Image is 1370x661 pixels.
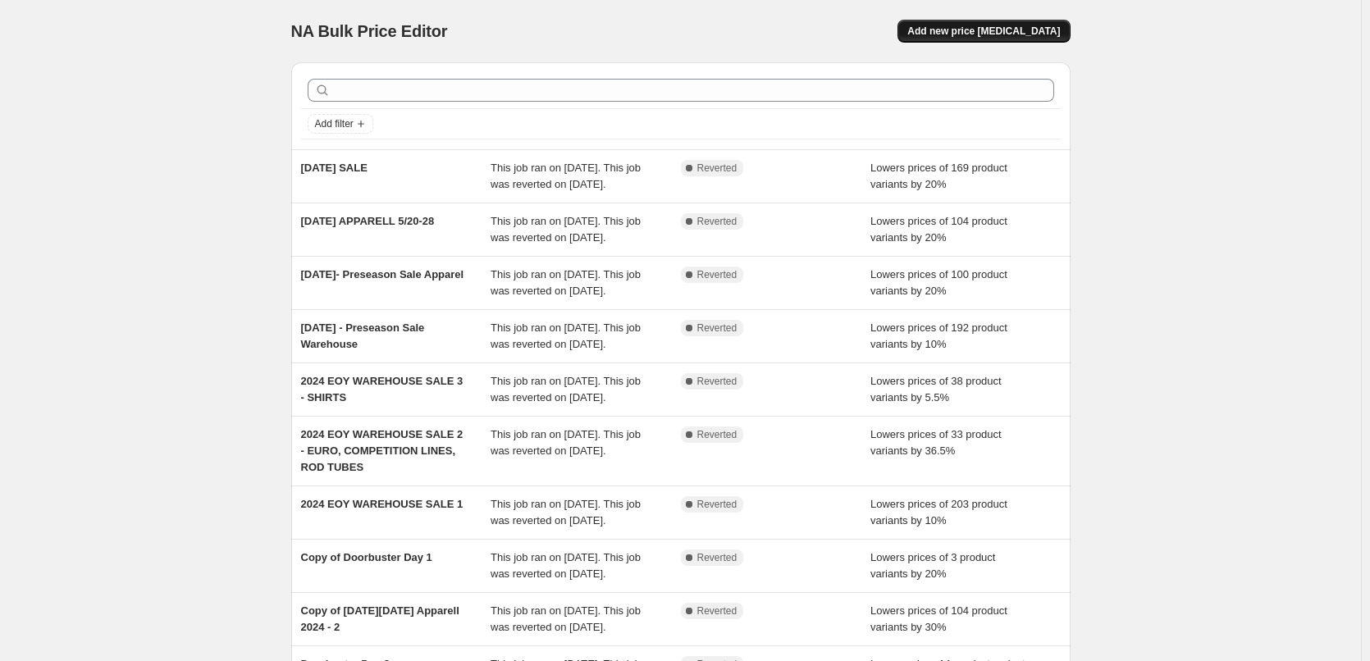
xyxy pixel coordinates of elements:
[301,162,368,174] span: [DATE] SALE
[697,375,738,388] span: Reverted
[870,321,1007,350] span: Lowers prices of 192 product variants by 10%
[870,551,995,580] span: Lowers prices of 3 product variants by 20%
[870,162,1007,190] span: Lowers prices of 169 product variants by 20%
[491,321,641,350] span: This job ran on [DATE]. This job was reverted on [DATE].
[308,114,373,134] button: Add filter
[491,551,641,580] span: This job ran on [DATE]. This job was reverted on [DATE].
[870,215,1007,244] span: Lowers prices of 104 product variants by 20%
[301,498,464,510] span: 2024 EOY WAREHOUSE SALE 1
[301,428,464,473] span: 2024 EOY WAREHOUSE SALE 2 - EURO, COMPETITION LINES, ROD TUBES
[697,268,738,281] span: Reverted
[301,375,464,403] span: 2024 EOY WAREHOUSE SALE 3 - SHIRTS
[491,498,641,527] span: This job ran on [DATE]. This job was reverted on [DATE].
[870,375,1002,403] span: Lowers prices of 38 product variants by 5.5%
[697,162,738,175] span: Reverted
[301,604,459,633] span: Copy of [DATE][DATE] Apparell 2024 - 2
[897,20,1070,43] button: Add new price [MEDICAL_DATA]
[491,215,641,244] span: This job ran on [DATE]. This job was reverted on [DATE].
[870,268,1007,297] span: Lowers prices of 100 product variants by 20%
[301,268,464,280] span: [DATE]- Preseason Sale Apparel
[491,375,641,403] span: This job ran on [DATE]. This job was reverted on [DATE].
[301,551,432,563] span: Copy of Doorbuster Day 1
[291,22,448,40] span: NA Bulk Price Editor
[697,428,738,441] span: Reverted
[491,604,641,633] span: This job ran on [DATE]. This job was reverted on [DATE].
[491,428,641,457] span: This job ran on [DATE]. This job was reverted on [DATE].
[315,117,354,130] span: Add filter
[491,162,641,190] span: This job ran on [DATE]. This job was reverted on [DATE].
[697,551,738,564] span: Reverted
[697,604,738,618] span: Reverted
[301,215,435,227] span: [DATE] APPARELL 5/20-28
[907,25,1060,38] span: Add new price [MEDICAL_DATA]
[697,321,738,335] span: Reverted
[697,498,738,511] span: Reverted
[491,268,641,297] span: This job ran on [DATE]. This job was reverted on [DATE].
[870,604,1007,633] span: Lowers prices of 104 product variants by 30%
[870,428,1002,457] span: Lowers prices of 33 product variants by 36.5%
[697,215,738,228] span: Reverted
[870,498,1007,527] span: Lowers prices of 203 product variants by 10%
[301,321,425,350] span: [DATE] - Preseason Sale Warehouse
